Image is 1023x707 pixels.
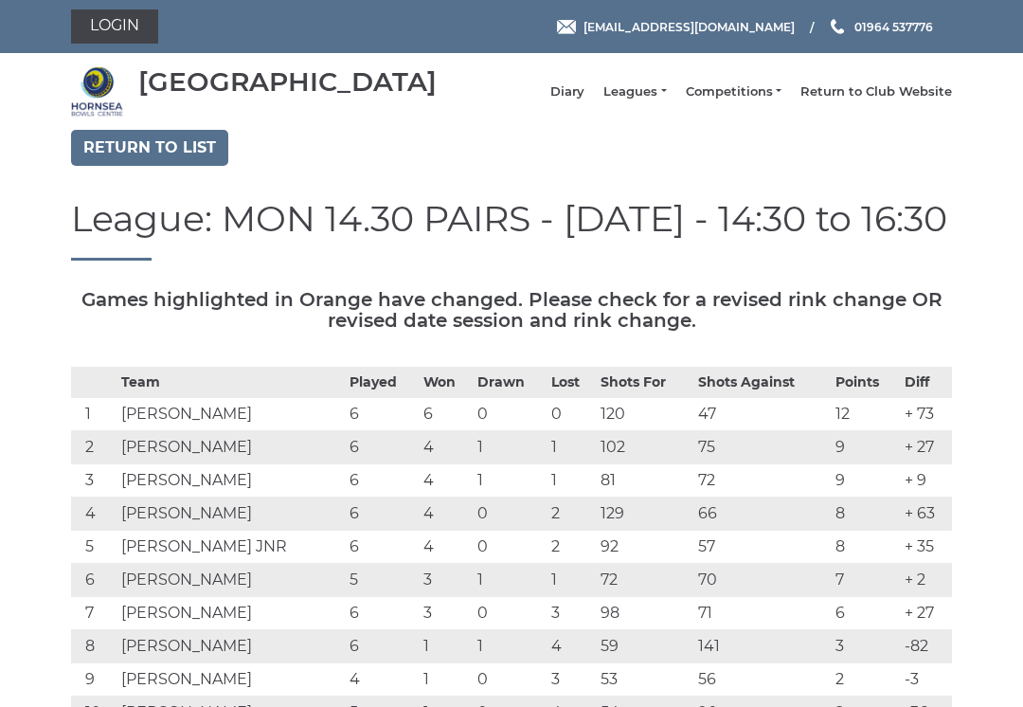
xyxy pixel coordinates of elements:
td: 0 [473,530,547,563]
td: [PERSON_NAME] [117,397,345,430]
td: 66 [693,497,832,530]
td: 4 [345,662,419,696]
td: 6 [345,463,419,497]
th: Points [831,367,900,397]
h1: League: MON 14.30 PAIRS - [DATE] - 14:30 to 16:30 [71,199,952,261]
td: 92 [596,530,693,563]
th: Drawn [473,367,547,397]
td: [PERSON_NAME] JNR [117,530,345,563]
td: 56 [693,662,832,696]
td: 3 [547,662,596,696]
a: Email [EMAIL_ADDRESS][DOMAIN_NAME] [557,18,795,36]
td: 72 [693,463,832,497]
td: 98 [596,596,693,629]
td: 1 [71,397,117,430]
td: 47 [693,397,832,430]
th: Team [117,367,345,397]
td: 141 [693,629,832,662]
td: 0 [473,497,547,530]
td: 1 [547,463,596,497]
td: 4 [419,497,473,530]
a: Phone us 01964 537776 [828,18,933,36]
td: 6 [345,629,419,662]
td: 1 [419,629,473,662]
img: Phone us [831,19,844,34]
td: [PERSON_NAME] [117,596,345,629]
td: 4 [71,497,117,530]
td: 7 [71,596,117,629]
td: + 35 [900,530,952,563]
td: [PERSON_NAME] [117,629,345,662]
td: 1 [547,430,596,463]
td: + 27 [900,430,952,463]
td: 4 [419,430,473,463]
td: [PERSON_NAME] [117,463,345,497]
img: Email [557,20,576,34]
th: Shots Against [693,367,832,397]
td: 72 [596,563,693,596]
td: + 9 [900,463,952,497]
th: Diff [900,367,952,397]
td: 9 [831,463,900,497]
span: 01964 537776 [854,19,933,33]
td: [PERSON_NAME] [117,430,345,463]
td: + 63 [900,497,952,530]
td: 0 [473,397,547,430]
td: + 73 [900,397,952,430]
td: 6 [831,596,900,629]
img: Hornsea Bowls Centre [71,65,123,118]
td: 1 [419,662,473,696]
td: -82 [900,629,952,662]
td: 53 [596,662,693,696]
td: 6 [345,596,419,629]
td: 4 [419,530,473,563]
th: Played [345,367,419,397]
td: 7 [831,563,900,596]
td: 5 [345,563,419,596]
td: 8 [831,530,900,563]
td: 81 [596,463,693,497]
td: 4 [547,629,596,662]
td: 6 [345,530,419,563]
td: 129 [596,497,693,530]
td: 3 [831,629,900,662]
td: 3 [419,563,473,596]
td: [PERSON_NAME] [117,662,345,696]
td: 2 [831,662,900,696]
td: 71 [693,596,832,629]
td: 2 [71,430,117,463]
td: 120 [596,397,693,430]
td: 3 [71,463,117,497]
td: 1 [547,563,596,596]
span: [EMAIL_ADDRESS][DOMAIN_NAME] [583,19,795,33]
td: 0 [473,662,547,696]
h5: Games highlighted in Orange have changed. Please check for a revised rink change OR revised date ... [71,289,952,331]
td: 1 [473,563,547,596]
td: 3 [419,596,473,629]
td: 6 [419,397,473,430]
td: 8 [831,497,900,530]
td: -3 [900,662,952,696]
td: 2 [547,497,596,530]
td: [PERSON_NAME] [117,563,345,596]
td: 6 [71,563,117,596]
td: 57 [693,530,832,563]
td: 9 [831,430,900,463]
td: 12 [831,397,900,430]
td: 59 [596,629,693,662]
th: Shots For [596,367,693,397]
th: Lost [547,367,596,397]
td: 1 [473,629,547,662]
td: 6 [345,497,419,530]
th: Won [419,367,473,397]
a: Diary [550,83,584,100]
a: Login [71,9,158,44]
td: 2 [547,530,596,563]
a: Return to Club Website [800,83,952,100]
td: 1 [473,430,547,463]
td: 1 [473,463,547,497]
td: [PERSON_NAME] [117,497,345,530]
td: 0 [547,397,596,430]
td: 3 [547,596,596,629]
a: Return to list [71,130,228,166]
